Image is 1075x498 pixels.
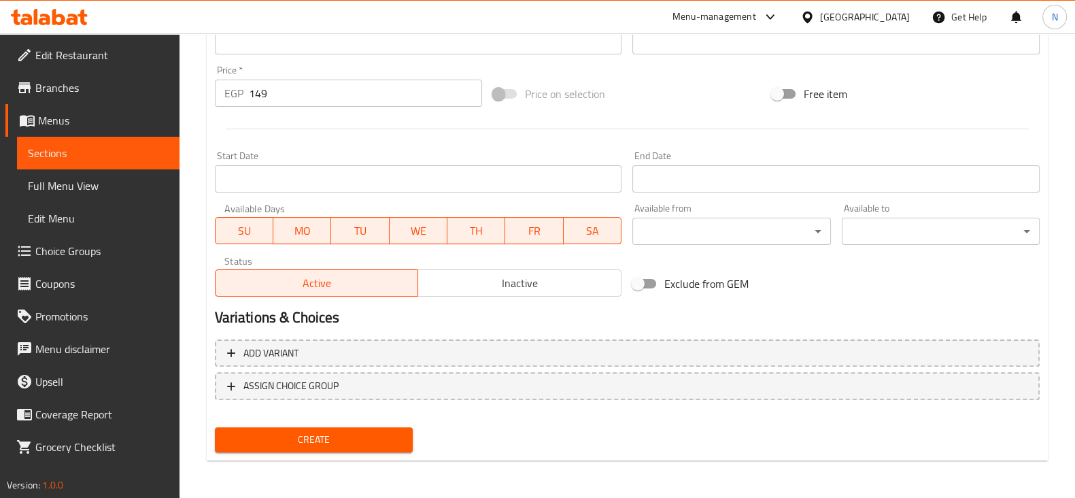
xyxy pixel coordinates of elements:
[35,341,169,357] span: Menu disclaimer
[511,221,558,241] span: FR
[215,308,1040,328] h2: Variations & Choices
[221,273,413,293] span: Active
[38,112,169,129] span: Menus
[215,339,1040,367] button: Add variant
[35,439,169,455] span: Grocery Checklist
[424,273,616,293] span: Inactive
[1051,10,1057,24] span: N
[17,202,180,235] a: Edit Menu
[35,373,169,390] span: Upsell
[35,406,169,422] span: Coverage Report
[453,221,500,241] span: TH
[35,80,169,96] span: Branches
[5,365,180,398] a: Upsell
[215,217,273,244] button: SU
[632,27,1040,54] input: Please enter product sku
[331,217,389,244] button: TU
[664,276,749,292] span: Exclude from GEM
[564,217,621,244] button: SA
[215,372,1040,400] button: ASSIGN CHOICE GROUP
[5,235,180,267] a: Choice Groups
[525,86,605,102] span: Price on selection
[215,427,413,452] button: Create
[215,27,622,54] input: Please enter product barcode
[28,178,169,194] span: Full Menu View
[226,431,402,448] span: Create
[447,217,505,244] button: TH
[5,39,180,71] a: Edit Restaurant
[224,85,243,101] p: EGP
[5,71,180,104] a: Branches
[804,86,847,102] span: Free item
[505,217,563,244] button: FR
[35,243,169,259] span: Choice Groups
[17,169,180,202] a: Full Menu View
[672,9,756,25] div: Menu-management
[215,269,419,297] button: Active
[390,217,447,244] button: WE
[42,476,63,494] span: 1.0.0
[5,333,180,365] a: Menu disclaimer
[417,269,621,297] button: Inactive
[17,137,180,169] a: Sections
[249,80,483,107] input: Please enter price
[5,267,180,300] a: Coupons
[5,398,180,431] a: Coverage Report
[273,217,331,244] button: MO
[395,221,442,241] span: WE
[5,300,180,333] a: Promotions
[337,221,383,241] span: TU
[243,378,339,395] span: ASSIGN CHOICE GROUP
[5,104,180,137] a: Menus
[5,431,180,463] a: Grocery Checklist
[35,308,169,325] span: Promotions
[35,276,169,292] span: Coupons
[569,221,616,241] span: SA
[632,218,830,245] div: ​
[28,145,169,161] span: Sections
[7,476,40,494] span: Version:
[243,345,298,362] span: Add variant
[279,221,326,241] span: MO
[820,10,910,24] div: [GEOGRAPHIC_DATA]
[842,218,1040,245] div: ​
[28,210,169,227] span: Edit Menu
[221,221,268,241] span: SU
[35,47,169,63] span: Edit Restaurant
